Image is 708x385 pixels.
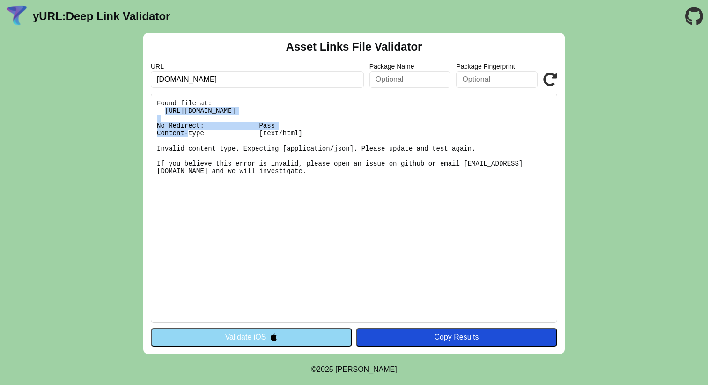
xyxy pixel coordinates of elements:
div: Copy Results [361,333,553,341]
input: Optional [369,71,451,88]
a: Michael Ibragimchayev's Personal Site [335,365,397,373]
label: Package Fingerprint [456,63,538,70]
button: Validate iOS [151,328,352,346]
span: 2025 [317,365,333,373]
pre: Found file at: [URL][DOMAIN_NAME] No Redirect: Pass Content-type: [text/html] Invalid content typ... [151,94,557,323]
h2: Asset Links File Validator [286,40,422,53]
label: Package Name [369,63,451,70]
button: Copy Results [356,328,557,346]
label: URL [151,63,364,70]
a: yURL:Deep Link Validator [33,10,170,23]
input: Optional [456,71,538,88]
img: yURL Logo [5,4,29,29]
input: Required [151,71,364,88]
footer: © [311,354,397,385]
img: appleIcon.svg [270,333,278,341]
